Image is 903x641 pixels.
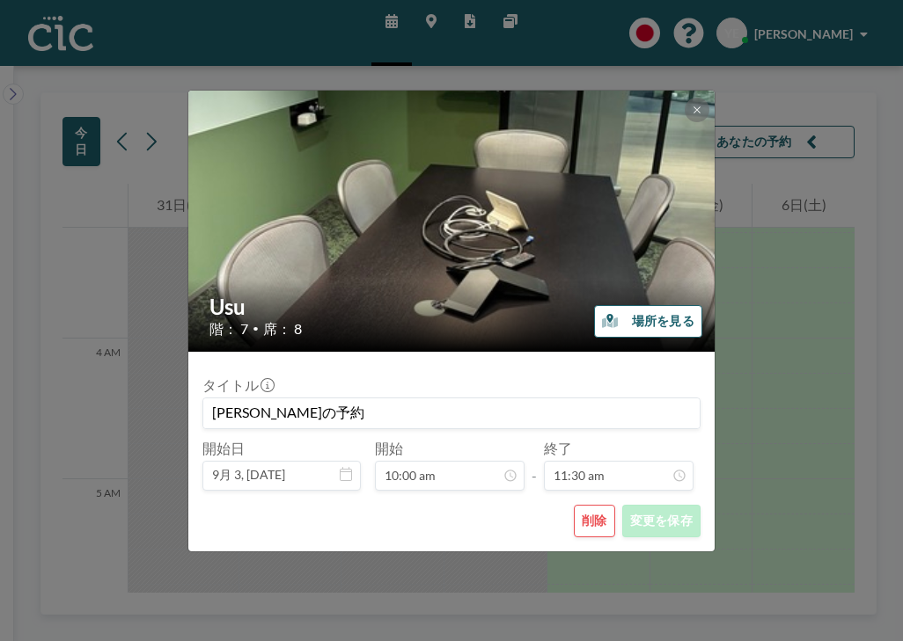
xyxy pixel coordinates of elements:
[594,305,702,338] button: 場所を見る
[202,376,273,394] label: タイトル
[203,398,700,428] input: (タイトルなし)
[375,440,403,457] label: 開始
[532,446,537,484] span: -
[263,320,302,338] span: 席： 8
[253,322,259,335] span: •
[209,294,695,320] h2: Usu
[544,440,572,457] label: 終了
[202,440,245,457] label: 開始日
[574,505,615,537] button: 削除
[209,320,248,338] span: 階： 7
[622,505,701,537] button: 変更を保存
